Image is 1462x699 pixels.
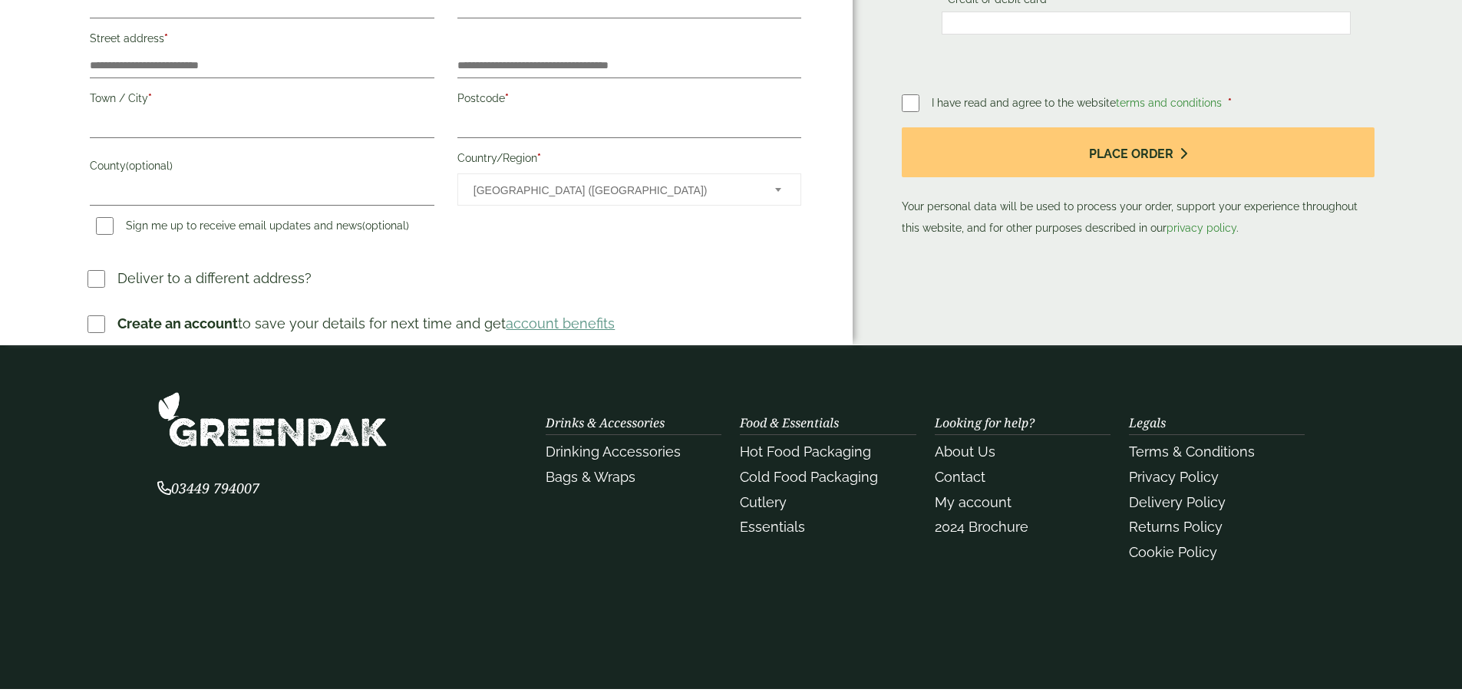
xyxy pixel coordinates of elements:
a: terms and conditions [1116,97,1222,109]
span: I have read and agree to the website [932,97,1225,109]
a: 03449 794007 [157,482,259,496]
p: to save your details for next time and get [117,313,615,334]
a: Cutlery [740,494,787,510]
span: United Kingdom (UK) [474,174,754,206]
abbr: required [148,92,152,104]
a: account benefits [506,315,615,331]
strong: Create an account [117,315,238,331]
label: County [90,155,434,181]
a: Cookie Policy [1129,544,1217,560]
span: Country/Region [457,173,801,206]
abbr: required [164,32,168,45]
input: Sign me up to receive email updates and news(optional) [96,217,114,235]
span: (optional) [362,219,409,232]
a: Privacy Policy [1129,469,1219,485]
p: Your personal data will be used to process your order, support your experience throughout this we... [902,127,1374,239]
img: GreenPak Supplies [157,391,388,447]
abbr: required [1228,97,1232,109]
a: Delivery Policy [1129,494,1226,510]
abbr: required [537,152,541,164]
abbr: required [505,92,509,104]
a: Bags & Wraps [546,469,635,485]
span: (optional) [126,160,173,172]
a: Hot Food Packaging [740,443,871,460]
a: Contact [935,469,985,485]
iframe: Secure card payment input frame [946,16,1346,30]
a: 2024 Brochure [935,519,1028,535]
p: Deliver to a different address? [117,268,312,289]
a: Cold Food Packaging [740,469,878,485]
button: Place order [902,127,1374,177]
a: Returns Policy [1129,519,1223,535]
a: Terms & Conditions [1129,443,1255,460]
a: Drinking Accessories [546,443,681,460]
label: Sign me up to receive email updates and news [90,219,415,236]
label: Country/Region [457,147,801,173]
label: Town / City [90,87,434,114]
label: Postcode [457,87,801,114]
label: Street address [90,28,434,54]
a: About Us [935,443,995,460]
a: privacy policy [1167,222,1236,234]
span: 03449 794007 [157,479,259,497]
a: My account [935,494,1012,510]
a: Essentials [740,519,805,535]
